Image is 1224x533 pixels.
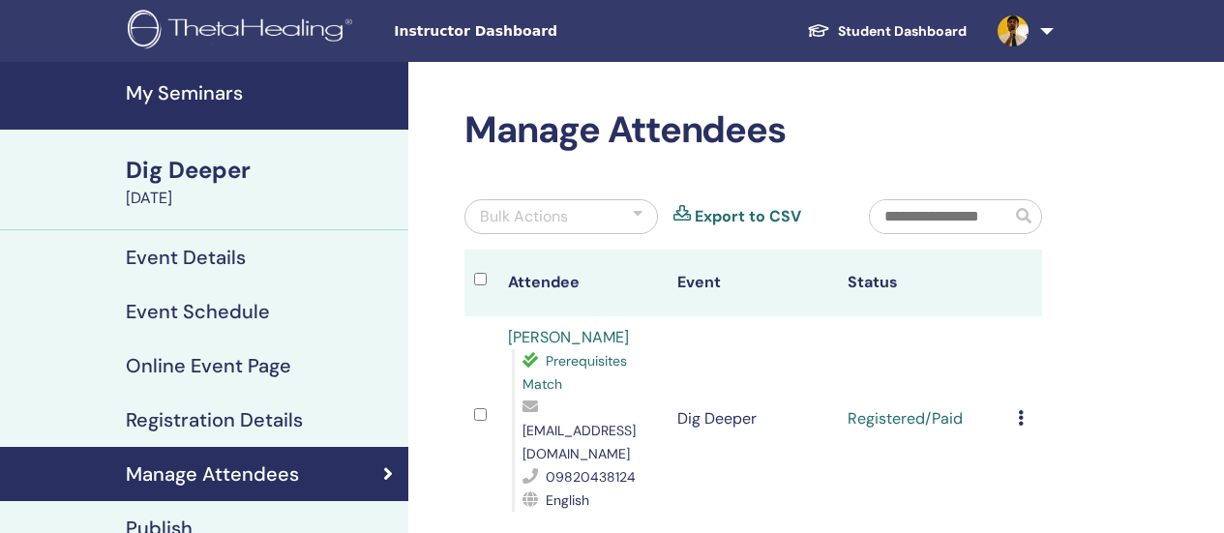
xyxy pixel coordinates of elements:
[114,154,408,210] a: Dig Deeper[DATE]
[126,300,270,323] h4: Event Schedule
[546,491,589,509] span: English
[126,462,299,486] h4: Manage Attendees
[791,14,982,49] a: Student Dashboard
[508,327,629,347] a: [PERSON_NAME]
[126,81,397,104] h4: My Seminars
[126,187,397,210] div: [DATE]
[522,352,627,393] span: Prerequisites Match
[480,205,568,228] div: Bulk Actions
[464,108,1042,153] h2: Manage Attendees
[522,422,636,462] span: [EMAIL_ADDRESS][DOMAIN_NAME]
[668,316,838,521] td: Dig Deeper
[838,250,1008,316] th: Status
[807,22,830,39] img: graduation-cap-white.svg
[126,246,246,269] h4: Event Details
[394,21,684,42] span: Instructor Dashboard
[126,354,291,377] h4: Online Event Page
[998,15,1029,46] img: default.jpg
[128,10,359,53] img: logo.png
[695,205,801,228] a: Export to CSV
[546,468,636,486] span: 09820438124
[668,250,838,316] th: Event
[126,408,303,431] h4: Registration Details
[126,154,397,187] div: Dig Deeper
[498,250,669,316] th: Attendee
